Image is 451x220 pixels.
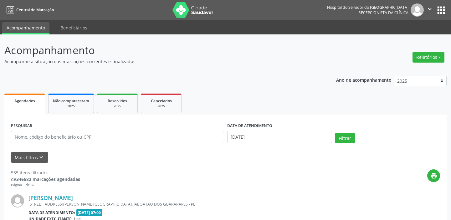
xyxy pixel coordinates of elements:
[11,169,80,176] div: 555 itens filtrados
[28,194,73,201] a: [PERSON_NAME]
[11,152,48,163] button: Mais filtroskeyboard_arrow_down
[28,202,346,207] div: [STREET_ADDRESS][PERSON_NAME][GEOGRAPHIC_DATA], JABOATAO DOS GUARARAPES - PE
[436,5,447,16] button: apps
[11,131,224,143] input: Nome, código do beneficiário ou CPF
[38,154,45,161] i: keyboard_arrow_down
[76,209,103,216] span: [DATE] 07:00
[4,58,314,65] p: Acompanhe a situação das marcações correntes e finalizadas
[430,172,437,179] i: print
[424,3,436,17] button: 
[146,104,177,109] div: 2025
[53,98,89,104] span: Não compareceram
[336,76,392,84] p: Ano de acompanhamento
[335,133,355,143] button: Filtrar
[4,5,54,15] a: Central de Marcação
[2,22,49,34] a: Acompanhamento
[11,182,80,188] div: Página 1 de 37
[4,43,314,58] p: Acompanhamento
[56,22,92,33] a: Beneficiários
[11,121,32,131] label: PESQUISAR
[151,98,172,104] span: Cancelados
[108,98,127,104] span: Resolvidos
[16,7,54,13] span: Central de Marcação
[227,121,272,131] label: DATA DE ATENDIMENTO
[53,104,89,109] div: 2025
[28,210,75,215] b: Data de atendimento:
[14,98,35,104] span: Agendados
[11,176,80,182] div: de
[227,131,332,143] input: Selecione um intervalo
[413,52,444,63] button: Relatórios
[426,6,433,13] i: 
[11,194,24,207] img: img
[358,10,408,15] span: Recepcionista da clínica
[16,176,80,182] strong: 346582 marcações agendadas
[411,3,424,17] img: img
[427,169,440,182] button: print
[102,104,133,109] div: 2025
[327,5,408,10] div: Hospital do Servidor do [GEOGRAPHIC_DATA]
